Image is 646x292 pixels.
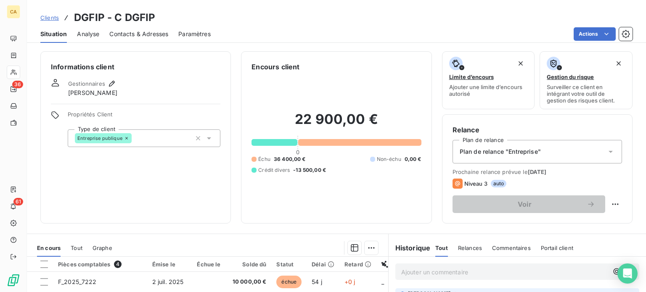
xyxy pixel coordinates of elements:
a: Clients [40,13,59,22]
span: 36 [12,81,23,88]
h3: DGFIP - C DGFIP [74,10,155,25]
span: _ [381,278,384,285]
span: -13 500,00 € [293,166,326,174]
span: Surveiller ce client en intégrant votre outil de gestion des risques client. [547,84,625,104]
span: Échu [258,155,270,163]
button: Voir [453,195,605,213]
div: Délai [312,261,334,268]
div: Statut [276,261,302,268]
span: Non-échu [377,155,401,163]
div: Échue le [197,261,220,268]
span: Voir [463,201,587,208]
span: échue [276,276,302,288]
h2: 22 900,00 € [252,111,421,136]
span: Crédit divers [258,166,290,174]
h6: Historique [389,243,431,253]
div: Solde dû [231,261,267,268]
button: Gestion du risqueSurveiller ce client en intégrant votre outil de gestion des risques client. [540,51,633,109]
span: Commentaires [492,245,531,251]
span: F_2025_7222 [58,278,97,285]
span: Niveau 3 [464,180,487,187]
div: Émise le [152,261,187,268]
input: Ajouter une valeur [132,134,138,142]
span: Limite d’encours [449,74,494,80]
div: Open Intercom Messenger [617,263,638,284]
span: Clients [40,14,59,21]
div: CA [7,5,20,18]
span: auto [491,180,507,187]
span: Ajouter une limite d’encours autorisé [449,84,528,97]
span: Tout [435,245,448,251]
span: 10 000,00 € [231,278,267,286]
span: Portail client [541,245,573,251]
span: Analyse [77,30,99,38]
h6: Informations client [51,62,220,72]
span: 0,00 € [405,155,421,163]
span: Gestionnaires [68,80,105,87]
span: Prochaine relance prévue le [453,168,622,175]
img: Logo LeanPay [7,274,20,287]
span: +0 j [344,278,355,285]
button: Limite d’encoursAjouter une limite d’encours autorisé [442,51,535,109]
a: 36 [7,82,20,96]
span: Plan de relance "Entreprise" [460,147,541,156]
div: Chorus Pro [381,261,420,268]
div: Pièces comptables [58,260,142,268]
span: 2 juil. 2025 [152,278,184,285]
h6: Relance [453,125,622,135]
span: Contacts & Adresses [109,30,168,38]
span: 61 [13,198,23,205]
span: Paramètres [178,30,211,38]
span: [PERSON_NAME] [68,89,117,97]
span: Relances [458,245,482,251]
span: 54 j [312,278,322,285]
h6: Encours client [252,62,299,72]
button: Actions [574,27,616,41]
span: [DATE] [528,168,547,175]
div: Retard [344,261,371,268]
span: 4 [114,260,122,268]
span: 36 400,00 € [274,155,306,163]
span: En cours [37,245,61,251]
span: 0 [296,149,299,155]
span: Situation [40,30,67,38]
span: Gestion du risque [547,74,594,80]
span: Propriétés Client [68,111,220,123]
span: Graphe [93,245,112,251]
span: Tout [71,245,82,251]
span: Entreprise publique [77,136,122,141]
